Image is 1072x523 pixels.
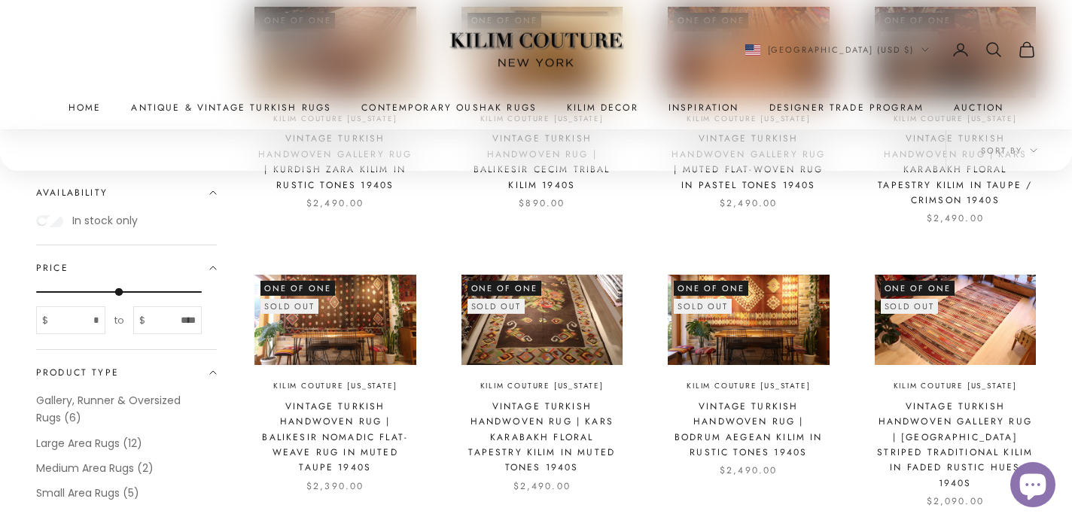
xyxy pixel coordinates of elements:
[153,312,196,328] input: To price
[306,196,364,211] sale-price: $2,490.00
[954,100,1003,115] a: Auction
[69,100,102,115] a: Home
[139,312,145,328] span: $
[36,185,108,200] span: Availability
[442,14,630,86] img: Logo of Kilim Couture New York
[668,100,739,115] a: Inspiration
[36,245,217,290] summary: Price
[720,196,777,211] sale-price: $2,490.00
[260,299,318,314] sold-out-badge: Sold out
[927,494,984,509] sale-price: $2,090.00
[480,380,604,393] a: Kilim Couture [US_STATE]
[461,399,623,476] a: Vintage Turkish Handwoven Rug | Kars Karabakh Floral Tapestry Kilim in Muted Tones 1940s
[745,43,930,56] button: Change country or currency
[513,479,571,494] sale-price: $2,490.00
[36,435,142,452] label: Large Area Rugs (12)
[467,299,525,314] sold-out-badge: Sold out
[687,380,810,393] a: Kilim Couture [US_STATE]
[131,100,331,115] a: Antique & Vintage Turkish Rugs
[36,393,202,427] label: Gallery, Runner & Oversized Rugs (6)
[881,281,955,296] span: One of One
[894,380,1017,393] a: Kilim Couture [US_STATE]
[720,463,777,478] sale-price: $2,490.00
[769,100,924,115] a: Designer Trade Program
[36,185,217,215] summary: Availability
[36,291,202,293] input: To price
[273,380,397,393] a: Kilim Couture [US_STATE]
[306,479,364,494] sale-price: $2,390.00
[114,312,124,328] span: to
[981,143,1037,157] span: Sort by
[674,299,732,314] sold-out-badge: Sold out
[56,312,99,328] input: From price
[567,100,638,115] summary: Kilim Decor
[745,41,1037,59] nav: Secondary navigation
[36,460,154,477] label: Medium Area Rugs (2)
[254,399,416,476] a: Vintage Turkish Handwoven Rug | Balikesir Nomadic Flat-Weave Rug in Muted Taupe 1940s
[519,196,565,211] sale-price: $890.00
[361,100,537,115] a: Contemporary Oushak Rugs
[674,281,748,296] span: One of One
[36,485,139,502] label: Small Area Rugs (5)
[768,43,915,56] span: [GEOGRAPHIC_DATA] (USD $)
[36,260,69,275] span: Price
[1006,462,1060,511] inbox-online-store-chat: Shopify online store chat
[36,350,217,395] summary: Product type
[745,44,760,56] img: United States
[36,365,119,380] span: Product type
[668,399,830,461] a: Vintage Turkish Handwoven Rug | Bodrum Aegean Kilim in Rustic Tones 1940s
[946,129,1072,170] button: Sort by
[72,212,138,230] label: In stock only
[927,211,984,226] sale-price: $2,490.00
[36,100,1036,115] nav: Primary navigation
[260,281,335,296] span: One of One
[881,299,939,314] sold-out-badge: Sold out
[875,399,1037,491] a: Vintage Turkish Handwoven Gallery Rug | [GEOGRAPHIC_DATA] Striped Traditional Kilim in Faded Rust...
[467,281,542,296] span: One of One
[42,312,48,328] span: $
